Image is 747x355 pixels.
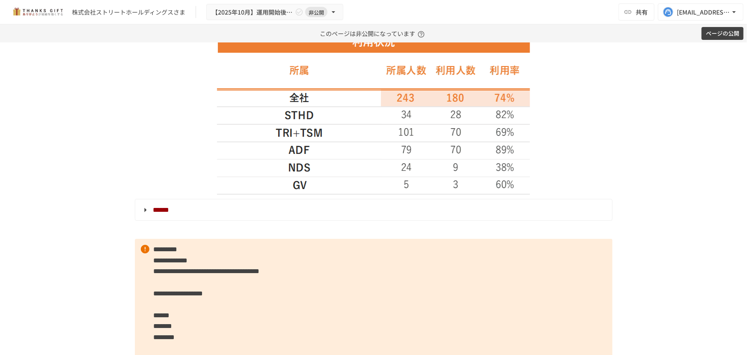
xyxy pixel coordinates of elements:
[702,27,744,40] button: ページの公開
[305,8,327,17] span: 非公開
[636,7,648,17] span: 共有
[10,5,65,19] img: mMP1OxWUAhQbsRWCurg7vIHe5HqDpP7qZo7fRoNLXQh
[658,3,744,21] button: [EMAIL_ADDRESS][DOMAIN_NAME]
[320,24,427,42] p: このページは非公開になっています
[212,7,293,18] span: 【2025年10月】運用開始後振り返りミーティング
[217,33,530,195] img: eVIYEiEKUFGGQJLBhMFdlFvm1r72KsLtxiNHNSTAjrE
[206,4,343,21] button: 【2025年10月】運用開始後振り返りミーティング非公開
[72,8,185,17] div: 株式会社ストリートホールディングスさま
[619,3,655,21] button: 共有
[677,7,730,18] div: [EMAIL_ADDRESS][DOMAIN_NAME]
